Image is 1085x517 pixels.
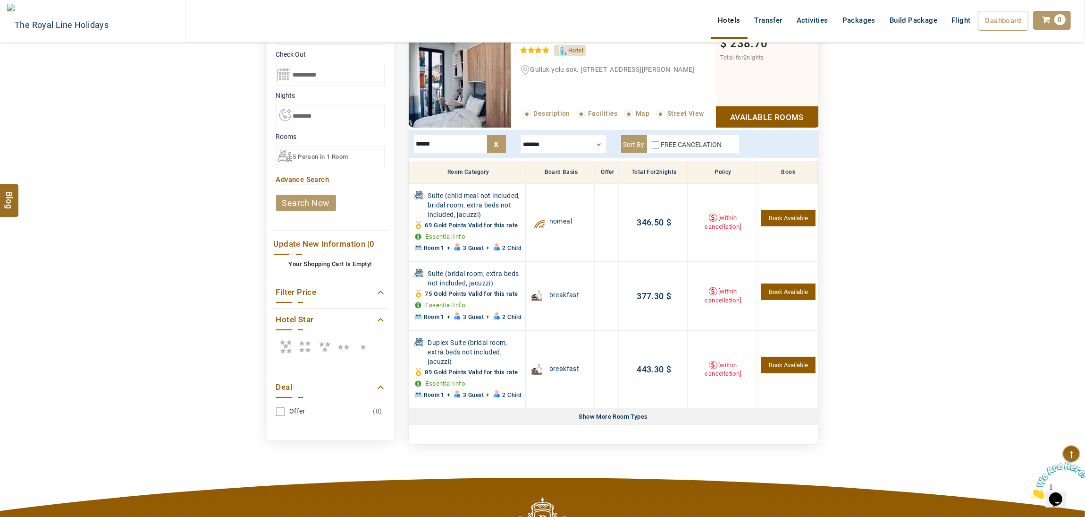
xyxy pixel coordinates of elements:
span: 69 [425,222,432,229]
a: Hotel Star [276,313,385,326]
a: Filter Price [276,286,385,299]
span: 5 Person in 1 Room [293,153,348,160]
a: [within cancellation] [705,362,741,378]
a: Update New Information |0 [274,238,387,250]
span: 443.30 [637,364,664,374]
label: Sort By [621,135,647,153]
span: Description [534,110,570,117]
span: 2 Child [503,245,522,251]
a: Essential Info [426,233,465,240]
a: Transfer [748,11,790,30]
span: breakfast [549,290,580,300]
th: Board Basis [525,161,594,184]
span: + [486,389,489,401]
a: [within cancellation] [705,288,741,304]
a: 0 [1033,11,1071,30]
span: Map [636,110,649,117]
span: Street View [667,110,704,117]
span: nomeal [549,216,572,226]
a: Essential Info [426,302,465,309]
span: + [447,392,450,398]
span: Room 1 [424,245,445,251]
a: 1 Units [761,357,815,373]
th: Room Category [409,161,525,184]
span: 2 Child [503,314,522,320]
label: x [487,135,506,153]
span: 2 [656,169,659,175]
th: Policy [687,161,756,184]
a: 1 Units [761,210,815,226]
span: $ [664,217,671,227]
span: 75 [425,290,432,297]
span: Room 1 [424,314,445,320]
span: + [486,311,489,323]
a: Essential Info [426,380,465,387]
a: 443.30$ [637,364,671,374]
th: Total for nights [618,161,687,184]
label: nights [276,91,385,100]
span: breakfast [549,364,580,373]
a: 346.50$ [637,217,671,227]
span: 346.50 [637,217,664,227]
span: Room 1 [424,392,445,398]
label: Rooms [276,132,385,141]
a: Advance Search [276,175,329,184]
iframe: chat widget [1026,458,1085,503]
span: Suite (bridal room, extra beds not included, jacuzzi) [428,269,523,288]
span: Gulluk yolu sok. [STREET_ADDRESS][PERSON_NAME] [530,66,695,73]
span: 2 Child [503,392,522,398]
th: Offer [595,161,618,184]
span: 1 [4,4,8,12]
span: 0 [1054,14,1066,25]
label: FREE CANCELATION [661,141,722,148]
span: Blog [3,191,16,199]
span: Suite (child meal not included, bridal room, extra beds not included, jacuzzi) [428,191,523,219]
a: [within cancellation] [705,214,741,230]
a: Packages [835,11,883,30]
span: Duplex Suite (bridal room, extra beds not included, jacuzzi) [428,338,523,366]
span: + [447,314,450,320]
span: 3 Guest [463,392,484,398]
span: 377.30 [637,291,664,301]
span: + [447,245,450,251]
img: The Royal Line Holidays [7,4,109,40]
a: Offer(0) [276,403,385,420]
div: Show More Room Types [575,409,652,425]
span: (0) [370,407,384,415]
b: Your Shopping Cart Is Empty! [288,260,371,267]
span: 89 [425,369,432,376]
a: Activities [790,11,835,30]
a: Show Rooms [716,106,818,128]
a: Deal [276,381,385,394]
th: Book [757,161,818,184]
a: Flight [944,11,977,30]
span: 3 Guest [463,245,484,251]
span: $ [664,364,671,374]
span: Flight [951,16,970,25]
span: + [486,242,489,254]
span: 0 [370,239,374,249]
img: Chat attention grabber [4,4,62,41]
span: 3 Guest [463,314,484,320]
img: 4ddd0e6ee2100b958e1fe2aba30940672b605287.jpeg [409,24,511,128]
a: Build Package [883,11,944,30]
span: $ [664,291,671,301]
a: search now [276,195,336,211]
a: 1 Units [761,284,815,300]
a: Hotels [711,11,747,30]
a: 377.30$ [637,291,671,301]
span: Facilities [588,110,618,117]
span: Dashboard [985,17,1021,25]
